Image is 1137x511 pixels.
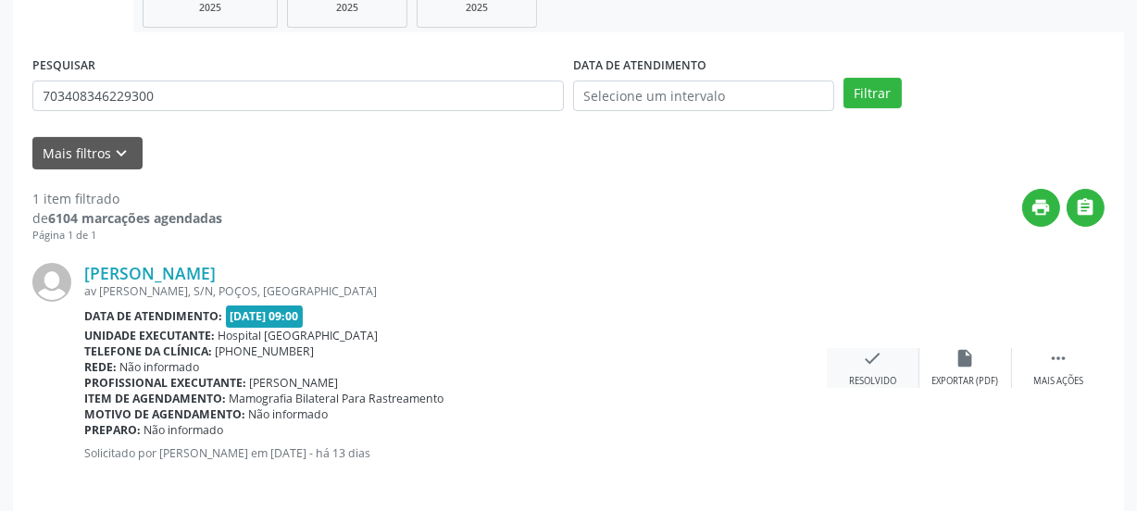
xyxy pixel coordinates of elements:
b: Data de atendimento: [84,308,222,324]
i: insert_drive_file [956,348,976,368]
input: Selecione um intervalo [573,81,834,112]
div: Exportar (PDF) [932,375,999,388]
b: Unidade executante: [84,328,215,343]
b: Motivo de agendamento: [84,406,245,422]
div: Mais ações [1033,375,1083,388]
div: Página 1 de 1 [32,228,222,243]
b: Rede: [84,359,117,375]
div: 2025 [301,1,394,15]
i:  [1048,348,1068,368]
div: 2025 [156,1,264,15]
div: av [PERSON_NAME], S/N, POÇOS, [GEOGRAPHIC_DATA] [84,283,827,299]
button: Filtrar [843,78,902,109]
b: Item de agendamento: [84,391,226,406]
div: de [32,208,222,228]
span: Mamografia Bilateral Para Rastreamento [230,391,444,406]
span: [DATE] 09:00 [226,305,304,327]
img: img [32,263,71,302]
b: Preparo: [84,422,141,438]
span: Não informado [144,422,224,438]
div: 1 item filtrado [32,189,222,208]
span: [PHONE_NUMBER] [216,343,315,359]
label: PESQUISAR [32,52,95,81]
span: [PERSON_NAME] [250,375,339,391]
b: Profissional executante: [84,375,246,391]
span: Hospital [GEOGRAPHIC_DATA] [219,328,379,343]
span: Não informado [120,359,200,375]
input: Nome, CNS [32,81,564,112]
i: print [1031,197,1052,218]
button: print [1022,189,1060,227]
i: keyboard_arrow_down [112,143,132,164]
div: Resolvido [849,375,896,388]
a: [PERSON_NAME] [84,263,216,283]
i:  [1076,197,1096,218]
b: Telefone da clínica: [84,343,212,359]
label: DATA DE ATENDIMENTO [573,52,706,81]
button:  [1067,189,1105,227]
p: Solicitado por [PERSON_NAME] em [DATE] - há 13 dias [84,445,827,461]
div: 2025 [431,1,523,15]
button: Mais filtroskeyboard_arrow_down [32,137,143,169]
i: check [863,348,883,368]
span: Não informado [249,406,329,422]
strong: 6104 marcações agendadas [48,209,222,227]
